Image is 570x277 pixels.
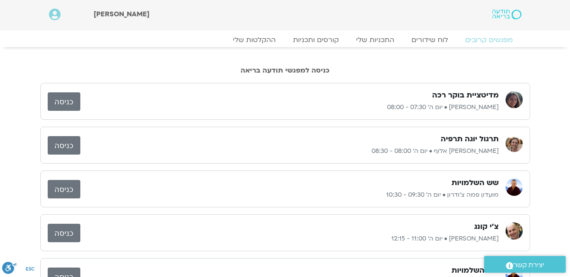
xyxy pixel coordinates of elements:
a: כניסה [48,224,80,242]
img: קרן גל [506,91,523,108]
img: קרן בן אור אלוף [506,135,523,152]
a: התכניות שלי [347,36,403,44]
a: מפגשים קרובים [457,36,521,44]
h3: תרגול יוגה תרפיה [441,134,499,144]
span: יצירת קשר [513,259,544,271]
p: מועדון פמה צ'ודרון • יום ה׳ 09:30 - 10:30 [80,190,499,200]
a: כניסה [48,136,80,155]
h3: מדיטציית בוקר רכה [432,90,499,100]
p: [PERSON_NAME] אלוף • יום ה׳ 08:00 - 08:30 [80,146,499,156]
h3: צ'י קונג [474,222,499,232]
h3: שש השלמויות [451,265,499,276]
nav: Menu [49,36,521,44]
a: ההקלטות שלי [224,36,284,44]
img: אריאל מירוז [506,222,523,240]
span: [PERSON_NAME] [94,9,149,19]
img: מועדון פמה צ'ודרון [506,179,523,196]
a: כניסה [48,92,80,111]
a: כניסה [48,180,80,198]
a: יצירת קשר [484,256,566,273]
p: [PERSON_NAME] • יום ה׳ 07:30 - 08:00 [80,102,499,113]
h2: כניסה למפגשי תודעה בריאה [40,67,530,74]
a: קורסים ותכניות [284,36,347,44]
a: לוח שידורים [403,36,457,44]
p: [PERSON_NAME] • יום ה׳ 11:00 - 12:15 [80,234,499,244]
h3: שש השלמויות [451,178,499,188]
